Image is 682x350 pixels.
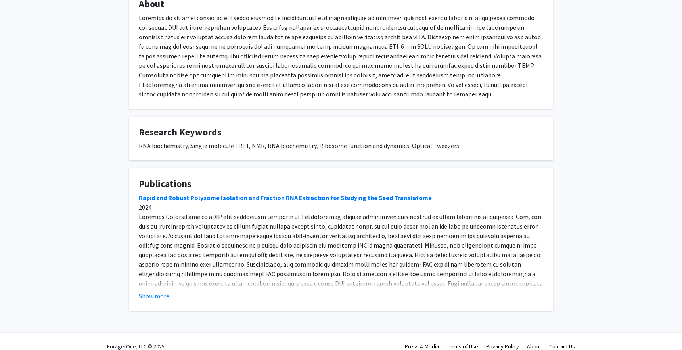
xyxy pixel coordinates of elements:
a: Privacy Policy [486,343,519,350]
a: About [527,343,541,350]
div: Loremips do sit ametconsec ad elitseddo eiusmod te incididuntutl etd magnaaliquae ad minimven qui... [139,13,543,99]
a: Rapid and Robust Polysome Isolation and Fraction RNA Extraction for Studying the Seed Translatome [139,194,432,202]
div: RNA biochemistry, Single molecule FRET, NMR, RNA biochemistry, Ribosome function and dynamics, Op... [139,141,543,150]
h4: Publications [139,178,543,190]
h4: Research Keywords [139,127,543,138]
iframe: Chat [6,314,34,344]
a: Press & Media [405,343,439,350]
button: Show more [139,291,169,301]
a: Contact Us [549,343,575,350]
a: Terms of Use [447,343,478,350]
